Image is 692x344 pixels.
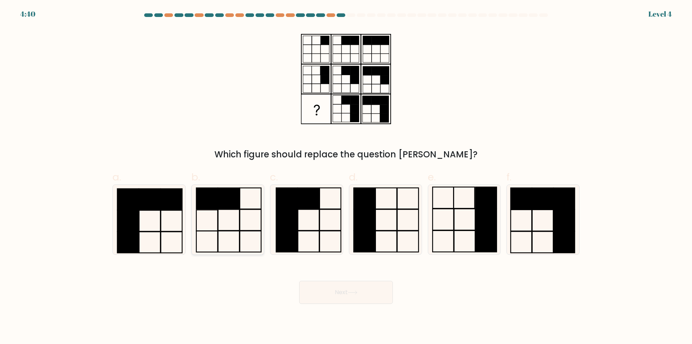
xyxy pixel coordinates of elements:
[270,170,278,184] span: c.
[428,170,436,184] span: e.
[117,148,575,161] div: Which figure should replace the question [PERSON_NAME]?
[299,281,393,304] button: Next
[112,170,121,184] span: a.
[191,170,200,184] span: b.
[648,9,672,19] div: Level 4
[506,170,511,184] span: f.
[349,170,358,184] span: d.
[20,9,35,19] div: 4:40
